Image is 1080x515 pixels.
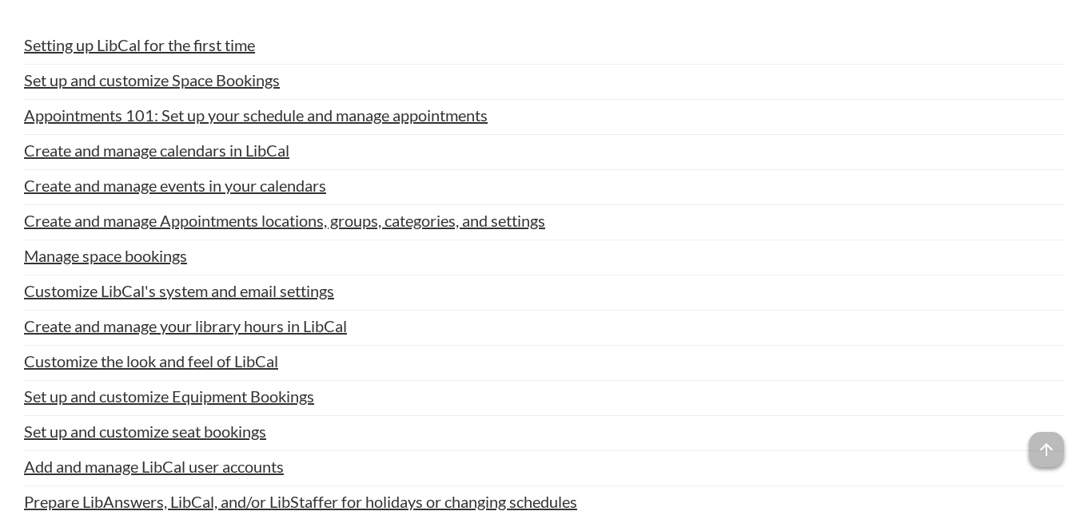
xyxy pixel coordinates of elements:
a: Appointments 101: Set up your schedule and manage appointments [24,103,488,127]
a: Manage space bookings [24,244,187,267]
a: Setting up LibCal for the first time [24,33,255,57]
a: Set up and customize Space Bookings [24,68,280,92]
a: Create and manage calendars in LibCal [24,138,289,162]
a: Create and manage events in your calendars [24,173,326,197]
a: Create and manage Appointments locations, groups, categories, and settings [24,208,545,232]
a: Create and manage your library hours in LibCal [24,314,347,338]
a: arrow_upward [1029,434,1064,453]
a: Customize the look and feel of LibCal [24,349,278,373]
a: Set up and customize seat bookings [24,419,266,443]
a: Prepare LibAnswers, LibCal, and/or LibStaffer for holidays or changing schedules [24,489,577,513]
span: arrow_upward [1029,432,1064,467]
a: Customize LibCal's system and email settings [24,279,334,303]
a: Add and manage LibCal user accounts [24,454,284,478]
a: Set up and customize Equipment Bookings [24,384,314,408]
